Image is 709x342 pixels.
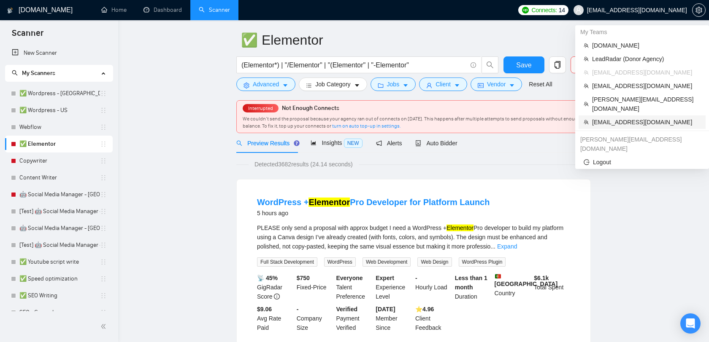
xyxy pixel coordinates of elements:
[692,3,706,17] button: setting
[493,273,533,301] div: Country
[5,186,113,203] li: 🤖 Social Media Manager - Europe
[487,80,506,89] span: Vendor
[455,275,487,291] b: Less than 1 month
[257,257,317,267] span: Full Stack Development
[592,68,701,77] span: [EMAIL_ADDRESS][DOMAIN_NAME]
[478,82,484,88] span: idcard
[295,273,335,301] div: Fixed-Price
[311,140,317,146] span: area-chart
[571,61,587,69] span: delete
[376,140,382,146] span: notification
[19,102,100,119] a: ✅ Wordpress - US
[459,257,506,267] span: WordPress Plugin
[100,242,107,248] span: holder
[414,305,453,332] div: Client Feedback
[403,82,409,88] span: caret-down
[249,160,359,169] span: Detected 3682 results (24.14 seconds)
[7,4,13,17] img: logo
[575,133,709,155] div: stefan.karaseu@gigradar.io
[584,102,589,107] span: team
[257,208,490,218] div: 5 hours ago
[5,237,113,254] li: [Test] 🤖 Social Media Manager - America
[5,220,113,237] li: 🤖 Social Media Manager - America
[414,273,453,301] div: Hourly Load
[592,118,701,127] span: [EMAIL_ADDRESS][DOMAIN_NAME]
[415,140,457,147] span: Auto Bidder
[324,257,356,267] span: WordPress
[19,220,100,237] a: 🤖 Social Media Manager - [GEOGRAPHIC_DATA]
[584,120,589,125] span: team
[257,275,278,281] b: 📡 45%
[19,304,100,321] a: SEO - General
[5,304,113,321] li: SEO - General
[376,306,395,313] b: [DATE]
[5,152,113,169] li: Copywriter
[143,6,182,13] a: dashboardDashboard
[246,105,276,111] span: Interrupted
[5,254,113,270] li: ✅ Youtube script write
[19,152,100,169] a: Copywriter
[376,140,402,147] span: Alerts
[19,136,100,152] a: ✅ Elementor
[363,257,411,267] span: Web Development
[100,191,107,198] span: holder
[680,313,701,334] div: Open Intercom Messenger
[293,139,300,147] div: Tooltip anchor
[100,124,107,131] span: holder
[19,186,100,203] a: 🤖 Social Media Manager - [GEOGRAPHIC_DATA]
[100,107,107,114] span: holder
[415,275,417,281] b: -
[559,5,565,15] span: 14
[419,77,467,91] button: userClientcaret-down
[532,273,572,301] div: Total Spent
[571,56,587,73] button: delete
[100,90,107,97] span: holder
[522,7,529,13] img: upwork-logo.png
[5,270,113,287] li: ✅ Speed optimization
[19,254,100,270] a: ✅ Youtube script write
[12,69,55,77] span: My Scanners
[100,225,107,232] span: holder
[376,275,394,281] b: Expert
[100,141,107,147] span: holder
[584,56,589,61] span: team
[243,116,581,129] span: We couldn’t send the proposal because your agency ran out of connects on [DATE]. This happens aft...
[315,80,350,89] span: Job Category
[344,139,363,148] span: NEW
[236,140,297,147] span: Preview Results
[692,7,706,13] a: setting
[335,305,374,332] div: Payment Verified
[584,159,590,165] span: logout
[19,237,100,254] a: [Test] 🤖 Social Media Manager - [GEOGRAPHIC_DATA]
[274,294,280,299] span: info-circle
[297,275,310,281] b: $ 750
[241,29,574,51] input: Scanner name...
[5,136,113,152] li: ✅ Elementor
[516,60,531,70] span: Save
[5,27,50,45] span: Scanner
[5,102,113,119] li: ✅ Wordpress - US
[378,82,384,88] span: folder
[471,62,476,68] span: info-circle
[257,223,570,251] div: PLEASE only send a proposal with approx budget I need a WordPress + Pro developer to build my pla...
[255,273,295,301] div: GigRadar Score
[5,85,113,102] li: ✅ Wordpress - Europe
[5,287,113,304] li: ✅ SEO Writing
[592,81,701,91] span: [EMAIL_ADDRESS][DOMAIN_NAME]
[531,5,557,15] span: Connects:
[490,243,495,250] span: ...
[236,77,295,91] button: settingAdvancedcaret-down
[241,60,467,70] input: Search Freelance Jobs...
[5,45,113,61] li: New Scanner
[5,203,113,220] li: [Test] 🤖 Social Media Manager - Europe
[371,77,416,91] button: folderJobscaret-down
[295,305,335,332] div: Company Size
[100,322,109,331] span: double-left
[297,306,299,313] b: -
[575,25,709,39] div: My Teams
[374,273,414,301] div: Experience Level
[332,123,401,129] a: turn on auto top-up in settings.
[509,82,515,88] span: caret-down
[19,169,100,186] a: Content Writer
